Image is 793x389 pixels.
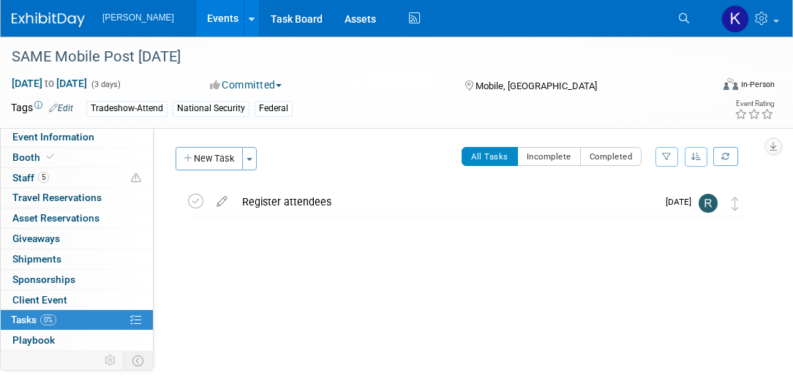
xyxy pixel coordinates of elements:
a: Client Event [1,290,153,310]
span: [DATE] [666,197,699,207]
a: Refresh [713,147,738,166]
button: New Task [176,147,243,170]
div: Federal [255,101,293,116]
button: Completed [580,147,642,166]
div: In-Person [740,79,775,90]
span: Giveaways [12,233,60,244]
img: Kim Hansen [721,5,749,33]
div: Register attendees [235,189,657,214]
button: Incomplete [517,147,581,166]
a: Sponsorships [1,270,153,290]
td: Toggle Event Tabs [124,351,154,370]
a: Shipments [1,249,153,269]
span: Asset Reservations [12,212,99,224]
td: Personalize Event Tab Strip [98,351,124,370]
button: Committed [205,78,287,92]
img: Format-Inperson.png [724,78,738,90]
a: Asset Reservations [1,208,153,228]
span: Mobile, [GEOGRAPHIC_DATA] [476,80,597,91]
span: Playbook [12,334,55,346]
span: Travel Reservations [12,192,102,203]
i: Move task [732,197,739,211]
span: to [42,78,56,89]
div: Event Rating [734,100,774,107]
span: (3 days) [90,80,121,89]
i: Booth reservation complete [47,153,54,161]
span: Client Event [12,294,67,306]
span: Staff [12,172,49,184]
a: Playbook [1,331,153,350]
a: Event Information [1,127,153,147]
div: SAME Mobile Post [DATE] [7,44,699,70]
td: Tags [11,100,73,117]
button: All Tasks [462,147,518,166]
span: Potential Scheduling Conflict -- at least one attendee is tagged in another overlapping event. [131,172,141,185]
span: 5 [38,172,49,183]
span: Booth [12,151,57,163]
span: Sponsorships [12,273,75,285]
a: Staff5 [1,168,153,188]
a: edit [209,195,235,208]
span: Event Information [12,131,94,143]
span: Shipments [12,253,61,265]
span: 0% [40,314,56,325]
img: Rebecca Deis [699,194,718,213]
span: [PERSON_NAME] [102,12,174,23]
div: National Security [173,101,249,116]
a: Travel Reservations [1,188,153,208]
a: Tasks0% [1,310,153,330]
span: [DATE] [DATE] [11,77,88,90]
span: Tasks [11,314,56,325]
a: Booth [1,148,153,167]
a: Edit [49,103,73,113]
a: Giveaways [1,229,153,249]
div: Tradeshow-Attend [86,101,168,116]
img: ExhibitDay [12,12,85,27]
div: Event Format [657,76,775,98]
